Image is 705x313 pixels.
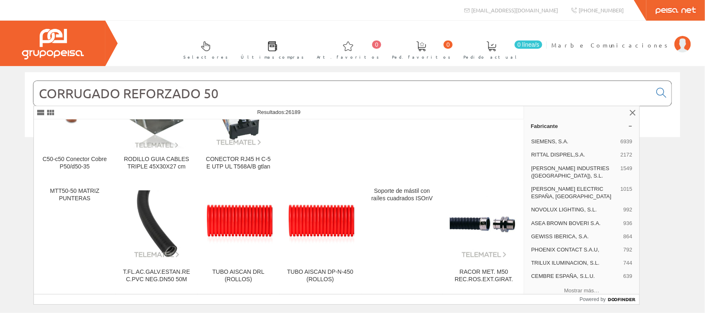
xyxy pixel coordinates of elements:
span: 792 [624,246,633,254]
a: RODILLO GUIA CABLES TRIPLE 45X30X27 cm RODILLO GUIA CABLES TRIPLE 45X30X27 cm [116,68,197,180]
img: RACOR MET. M50 REC.ROS.EXT.GIRAT. [450,190,518,258]
img: TUBO AISCAN DP-N-450 (ROLLOS) [286,202,354,247]
span: Ped. favoritos [392,53,451,61]
div: C50-c50 Conector Cobre P50/d50-35 [40,156,109,171]
span: PHOENIX CONTACT S.A.U, [531,246,620,254]
span: 1015 [620,185,632,200]
span: [PERSON_NAME] ELECTRIC ESPAÑA, [GEOGRAPHIC_DATA] [531,185,617,200]
span: 864 [624,233,633,240]
div: © Grupo Peisa [25,147,680,154]
a: Selectores [175,34,232,64]
span: 1549 [620,165,632,180]
div: RODILLO GUIA CABLES TRIPLE 45X30X27 cm [122,156,190,171]
span: 744 [624,259,633,267]
a: RACOR MET. M50 REC.ROS.EXT.GIRAT. RACOR MET. M50 REC.ROS.EXT.GIRAT. [443,181,525,293]
span: [EMAIL_ADDRESS][DOMAIN_NAME] [472,7,558,14]
span: [PHONE_NUMBER] [579,7,624,14]
span: RITTAL DISPREL,S.A. [531,151,617,159]
span: Resultados: [257,109,301,115]
a: MTT50-50 MATRIZ PUNTERAS [34,181,115,293]
button: Mostrar más… [527,284,636,297]
span: 936 [624,220,633,227]
div: MTT50-50 MATRIZ PUNTERAS [40,187,109,202]
input: Buscar... [33,81,651,106]
div: CONECTOR RJ45 H C-5 E UTP UL T568A/B gtlan [204,156,273,171]
span: 639 [624,273,633,280]
img: T.FL.AC.GALV.ESTAN.REC.PVC NEG.DN50 50M [122,190,190,258]
span: 0 [444,40,453,49]
a: Powered by [580,294,640,304]
span: 0 [372,40,381,49]
div: TUBO AISCAN DP-N-450 (ROLLOS) [286,268,354,283]
a: C50-c50 Conector Cobre P50/d50-35 C50-c50 Conector Cobre P50/d50-35 [34,68,115,180]
span: Powered by [580,296,606,303]
a: T.FL.AC.GALV.ESTAN.REC.PVC NEG.DN50 50M T.FL.AC.GALV.ESTAN.REC.PVC NEG.DN50 50M [116,181,197,293]
a: TUBO AISCAN DRL (ROLLOS) TUBO AISCAN DRL (ROLLOS) [198,181,279,293]
span: Pedido actual [463,53,520,61]
span: Marbe Comunicaciones [551,41,670,49]
a: Fabricante [524,119,639,133]
span: 26189 [286,109,301,115]
span: TRILUX ILUMINACION, S.L. [531,259,620,267]
span: NOVOLUX LIGHTING, S.L. [531,206,620,213]
img: Grupo Peisa [22,29,84,59]
span: 6939 [620,138,632,145]
span: 0 línea/s [515,40,542,49]
div: Soporte de mástil con raíles cuadrados ISOnV [368,187,436,202]
a: Últimas compras [233,34,308,64]
div: RACOR MET. M50 REC.ROS.EXT.GIRAT. [450,268,518,283]
span: SIEMENS, S.A. [531,138,617,145]
img: TUBO AISCAN DRL (ROLLOS) [204,202,273,247]
span: [PERSON_NAME] INDUSTRIES ([GEOGRAPHIC_DATA]), S.L. [531,165,617,180]
a: CONECTOR RJ45 H C-5 E UTP UL T568A/B gtlan CONECTOR RJ45 H C-5 E UTP UL T568A/B gtlan [198,68,279,180]
span: Últimas compras [241,53,304,61]
span: ASEA BROWN BOVERI S.A. [531,220,620,227]
a: TUBO AISCAN DP-N-450 (ROLLOS) TUBO AISCAN DP-N-450 (ROLLOS) [280,181,361,293]
span: 2172 [620,151,632,159]
span: Art. favoritos [317,53,379,61]
a: Soporte de mástil con raíles cuadrados ISOnV [361,181,443,293]
span: CEMBRE ESPAÑA, S.L.U. [531,273,620,280]
a: Marbe Comunicaciones [551,34,691,42]
div: TUBO AISCAN DRL (ROLLOS) [204,268,273,283]
span: Selectores [183,53,228,61]
div: T.FL.AC.GALV.ESTAN.REC.PVC NEG.DN50 50M [122,268,190,283]
span: 992 [624,206,633,213]
span: GEWISS IBERICA, S.A. [531,233,620,240]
